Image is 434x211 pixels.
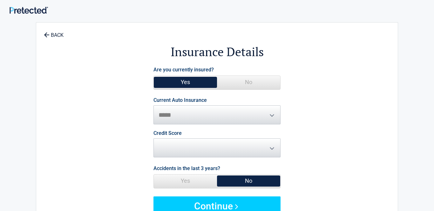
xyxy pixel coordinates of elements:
[154,175,217,187] span: Yes
[154,76,217,89] span: Yes
[217,76,280,89] span: No
[71,44,363,60] h2: Insurance Details
[10,7,48,14] img: Main Logo
[153,98,207,103] label: Current Auto Insurance
[217,175,280,187] span: No
[153,131,182,136] label: Credit Score
[43,27,65,38] a: BACK
[153,164,220,173] label: Accidents in the last 3 years?
[153,65,214,74] label: Are you currently insured?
